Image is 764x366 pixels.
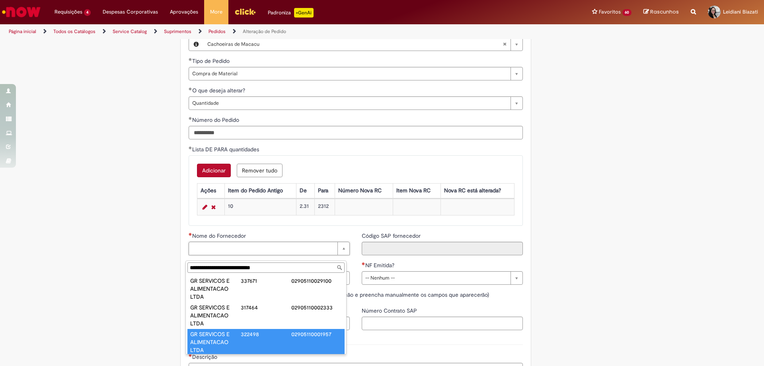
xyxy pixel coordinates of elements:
[291,330,342,338] div: 02905110001957
[241,330,291,338] div: 322498
[241,277,291,285] div: 337671
[186,274,346,354] ul: Nome do Fornecedor
[291,303,342,311] div: 02905110002333
[190,330,241,354] div: GR SERVICOS E ALIMENTACAO LTDA
[241,303,291,311] div: 317464
[291,277,342,285] div: 02905110029100
[190,277,241,301] div: GR SERVICOS E ALIMENTACAO LTDA
[190,303,241,327] div: GR SERVICOS E ALIMENTACAO LTDA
